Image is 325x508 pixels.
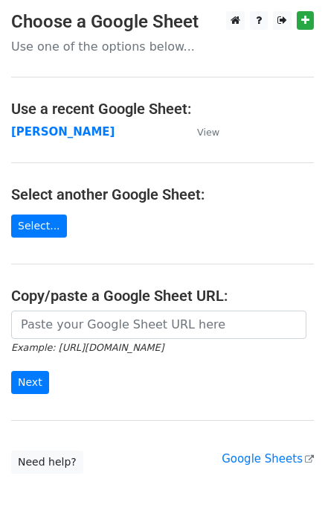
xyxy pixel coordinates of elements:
h4: Copy/paste a Google Sheet URL: [11,287,314,305]
input: Paste your Google Sheet URL here [11,311,306,339]
a: Google Sheets [222,452,314,466]
p: Use one of the options below... [11,39,314,54]
input: Next [11,371,49,394]
h4: Use a recent Google Sheet: [11,100,314,118]
a: Need help? [11,451,83,474]
small: View [197,127,219,138]
a: [PERSON_NAME] [11,125,115,139]
h4: Select another Google Sheet: [11,185,314,203]
h3: Choose a Google Sheet [11,11,314,33]
a: View [182,125,219,139]
a: Select... [11,215,67,238]
small: Example: [URL][DOMAIN_NAME] [11,342,164,353]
